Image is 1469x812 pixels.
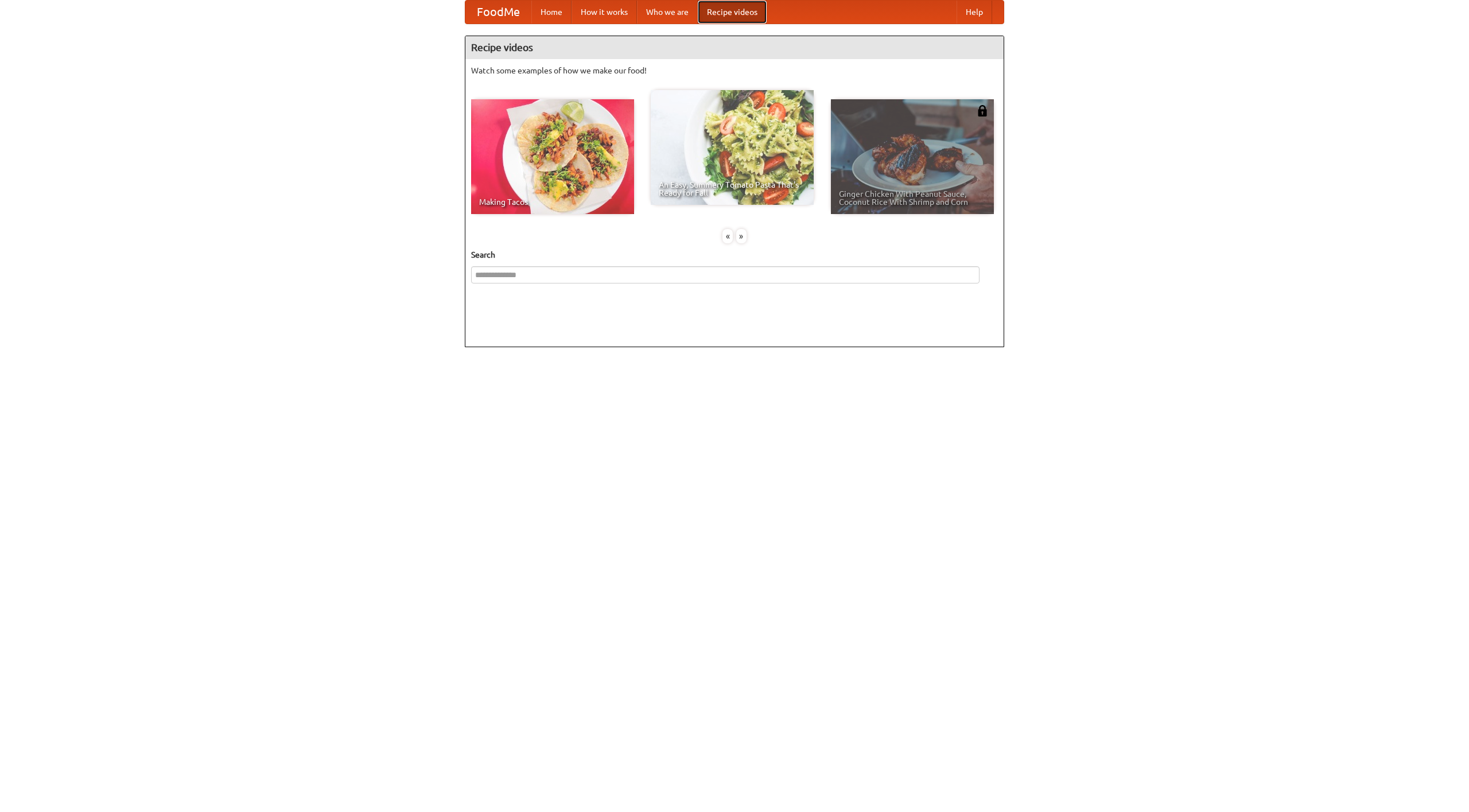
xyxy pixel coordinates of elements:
a: Recipe videos [698,1,767,24]
a: FoodMe [465,1,531,24]
a: An Easy, Summery Tomato Pasta That's Ready for Fall [651,90,814,205]
span: Making Tacos [479,198,626,206]
a: Who we are [637,1,698,24]
p: Watch some examples of how we make our food! [471,65,998,76]
img: 483408.png [977,105,988,116]
div: » [736,229,747,243]
a: Home [531,1,572,24]
span: An Easy, Summery Tomato Pasta That's Ready for Fall [659,181,806,197]
a: How it works [572,1,637,24]
h5: Search [471,249,998,261]
h4: Recipe videos [465,36,1004,59]
div: « [722,229,733,243]
a: Help [957,1,992,24]
a: Making Tacos [471,99,634,214]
